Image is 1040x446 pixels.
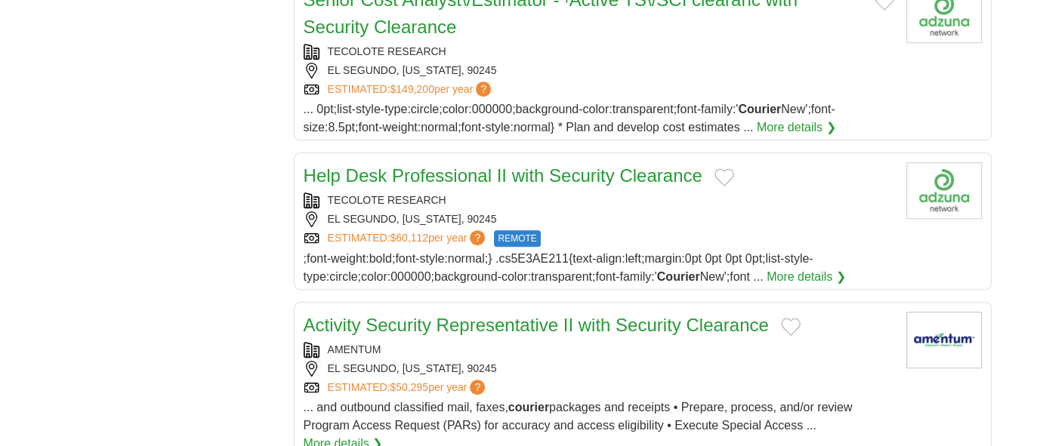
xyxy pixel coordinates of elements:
[508,401,549,414] strong: courier
[304,63,894,78] div: EL SEGUNDO, [US_STATE], 90245
[470,380,485,395] span: ?
[657,270,700,283] strong: Courier
[906,312,982,368] img: Amentum logo
[390,232,428,244] span: $60,112
[390,83,434,95] span: $149,200
[757,118,836,137] a: More details ❯
[304,252,813,283] span: ;font-weight:bold;font-style:normal;} .cs5E3AE211{text-align:left;margin:0pt 0pt 0pt 0pt;list-sty...
[714,168,734,186] button: Add to favorite jobs
[328,343,381,355] a: AMENTUM
[328,380,489,395] a: ESTIMATED:$50,295per year?
[304,361,894,377] div: EL SEGUNDO, [US_STATE], 90245
[304,44,894,60] div: TECOLOTE RESEARCH
[304,401,853,432] span: ... and outbound classified mail, faxes, packages and receipts • Prepare, process, and/or review ...
[304,103,835,134] span: ... 0pt;list-style-type:circle;color:000000;background-color:transparent;font-family:' New';font-...
[781,318,801,336] button: Add to favorite jobs
[767,268,846,286] a: More details ❯
[304,165,702,186] a: Help Desk Professional II with Security Clearance
[304,315,769,335] a: Activity Security Representative II with Security Clearance
[906,162,982,219] img: Company logo
[328,230,489,247] a: ESTIMATED:$60,112per year?
[476,82,491,97] span: ?
[304,192,894,208] div: TECOLOTE RESEARCH
[738,103,781,115] strong: Courier
[328,82,495,97] a: ESTIMATED:$149,200per year?
[494,230,540,247] span: REMOTE
[470,230,485,245] span: ?
[304,211,894,227] div: EL SEGUNDO, [US_STATE], 90245
[390,381,428,393] span: $50,295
